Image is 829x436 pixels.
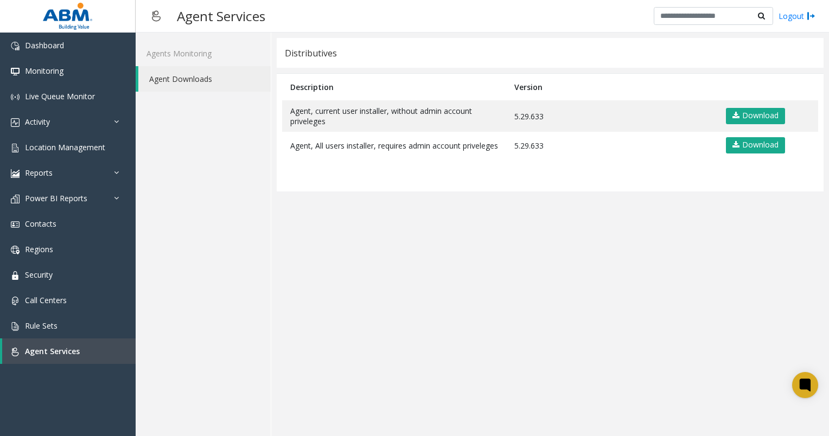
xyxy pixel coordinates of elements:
[285,46,337,60] div: Distributives
[506,100,716,132] td: 5.29.633
[136,41,271,66] a: Agents Monitoring
[146,3,166,29] img: pageIcon
[11,144,20,152] img: 'icon'
[25,244,53,254] span: Regions
[282,132,506,159] td: Agent, All users installer, requires admin account priveleges
[25,91,95,101] span: Live Queue Monitor
[25,168,53,178] span: Reports
[25,142,105,152] span: Location Management
[11,42,20,50] img: 'icon'
[11,220,20,229] img: 'icon'
[11,246,20,254] img: 'icon'
[506,74,716,100] th: Version
[25,40,64,50] span: Dashboard
[25,295,67,305] span: Call Centers
[25,270,53,280] span: Security
[11,93,20,101] img: 'icon'
[25,117,50,127] span: Activity
[11,169,20,178] img: 'icon'
[11,348,20,356] img: 'icon'
[171,3,271,29] h3: Agent Services
[25,193,87,203] span: Power BI Reports
[506,132,716,159] td: 5.29.633
[726,108,785,124] a: Download
[11,67,20,76] img: 'icon'
[726,137,785,153] a: Download
[25,346,80,356] span: Agent Services
[11,118,20,127] img: 'icon'
[2,338,136,364] a: Agent Services
[138,66,271,92] a: Agent Downloads
[11,322,20,331] img: 'icon'
[25,66,63,76] span: Monitoring
[282,74,506,100] th: Description
[11,297,20,305] img: 'icon'
[25,219,56,229] span: Contacts
[282,100,506,132] td: Agent, current user installer, without admin account priveleges
[807,10,815,22] img: logout
[11,271,20,280] img: 'icon'
[11,195,20,203] img: 'icon'
[779,10,815,22] a: Logout
[25,320,58,331] span: Rule Sets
